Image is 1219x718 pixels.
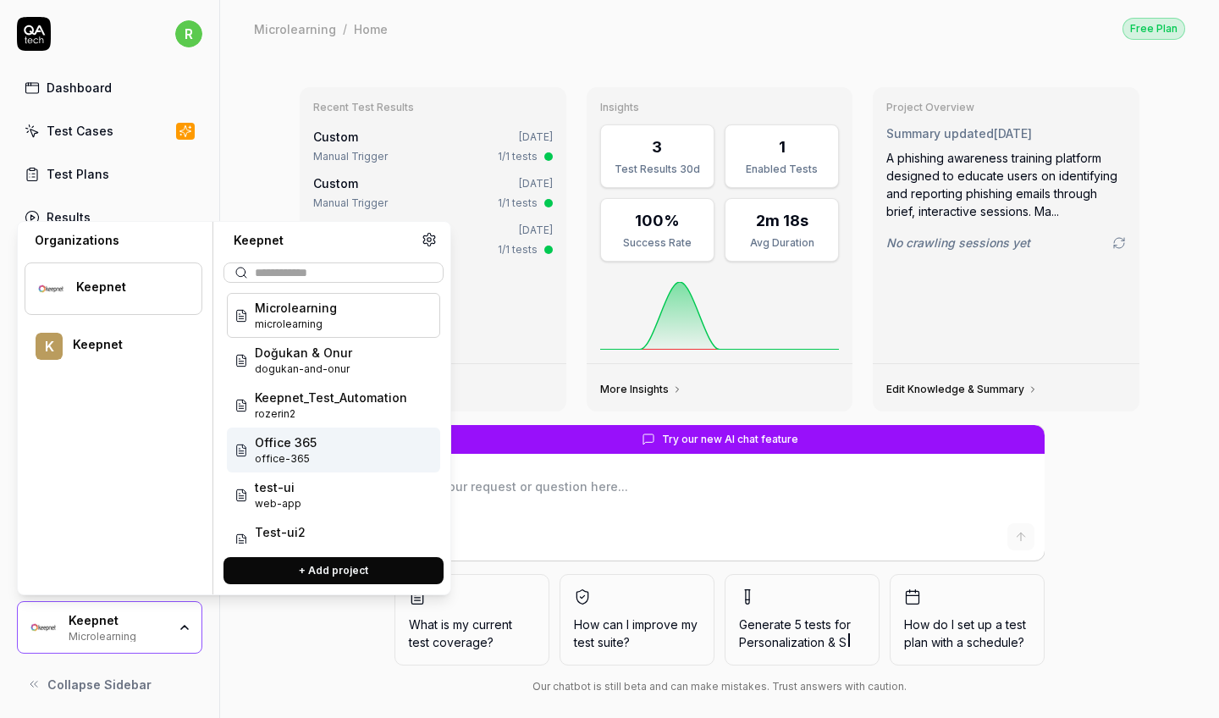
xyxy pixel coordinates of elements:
[175,17,202,51] button: r
[736,162,828,177] div: Enabled Tests
[17,601,202,654] button: Keepnet LogoKeepnetMicrolearning
[611,235,703,251] div: Success Rate
[652,135,662,158] div: 3
[756,209,808,232] div: 2m 18s
[343,20,347,37] div: /
[17,667,202,701] button: Collapse Sidebar
[255,389,407,406] span: Keepnet_Test_Automation
[25,322,202,371] button: KKeepnet
[223,557,444,584] button: + Add project
[1122,18,1185,40] div: Free Plan
[725,574,880,666] button: Generate 5 tests forPersonalization & S
[422,232,437,252] a: Organization settings
[904,616,1030,651] span: How do I set up a test plan with a schedule?
[736,235,828,251] div: Avg Duration
[313,176,358,191] span: Custom
[886,383,1038,396] a: Edit Knowledge & Summary
[611,162,703,177] div: Test Results 30d
[47,208,91,226] div: Results
[560,574,714,666] button: How can I improve my test suite?
[223,232,422,249] div: Keepnet
[255,451,317,467] span: Project ID: IZIK
[255,541,306,556] span: Project ID: SRMn
[886,126,994,141] span: Summary updated
[1112,236,1126,250] a: Go to crawling settings
[890,574,1045,666] button: How do I set up a test plan with a schedule?
[519,224,553,236] time: [DATE]
[886,234,1030,251] span: No crawling sessions yet
[1122,17,1185,40] button: Free Plan
[313,196,388,211] div: Manual Trigger
[574,616,700,651] span: How can I improve my test suite?
[310,218,556,261] a: Custom[DATE]Manual Trigger1/1 tests
[313,101,553,114] h3: Recent Test Results
[354,20,388,37] div: Home
[635,209,680,232] div: 100%
[255,406,407,422] span: Project ID: e9Gu
[310,124,556,168] a: Custom[DATE]Manual Trigger1/1 tests
[255,299,337,317] span: Microlearning
[255,523,306,541] span: Test-ui2
[310,171,556,214] a: Custom[DATE]Manual Trigger1/1 tests
[36,273,66,304] img: Keepnet Logo
[886,149,1126,220] div: A phishing awareness training platform designed to educate users on identifying and reporting phi...
[28,612,58,643] img: Keepnet Logo
[886,101,1126,114] h3: Project Overview
[394,574,549,666] button: What is my current test coverage?
[739,635,847,649] span: Personalization & S
[73,337,179,352] div: Keepnet
[519,130,553,143] time: [DATE]
[394,679,1045,694] div: Our chatbot is still beta and can make mistakes. Trust answers with caution.
[255,496,301,511] span: Project ID: Vj1R
[47,165,109,183] div: Test Plans
[255,478,301,496] span: test-ui
[313,130,358,144] span: Custom
[255,434,317,451] span: Office 365
[600,101,840,114] h3: Insights
[255,362,352,377] span: Project ID: 6McT
[223,290,444,544] div: Suggestions
[17,114,202,147] a: Test Cases
[313,149,388,164] div: Manual Trigger
[739,616,865,651] span: Generate 5 tests for
[498,242,538,257] div: 1/1 tests
[498,149,538,164] div: 1/1 tests
[255,344,352,362] span: Doğukan & Onur
[17,71,202,104] a: Dashboard
[69,628,167,642] div: Microlearning
[17,201,202,234] a: Results
[175,20,202,47] span: r
[69,613,167,628] div: Keepnet
[409,616,535,651] span: What is my current test coverage?
[17,157,202,191] a: Test Plans
[25,232,202,249] div: Organizations
[47,122,113,140] div: Test Cases
[47,676,152,693] span: Collapse Sidebar
[255,317,337,332] span: Project ID: ZxCQ
[498,196,538,211] div: 1/1 tests
[662,432,798,447] span: Try our new AI chat feature
[994,126,1032,141] time: [DATE]
[36,333,63,360] span: K
[25,262,202,315] button: Keepnet LogoKeepnet
[519,177,553,190] time: [DATE]
[779,135,786,158] div: 1
[76,279,179,295] div: Keepnet
[254,20,336,37] div: Microlearning
[47,79,112,97] div: Dashboard
[600,383,682,396] a: More Insights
